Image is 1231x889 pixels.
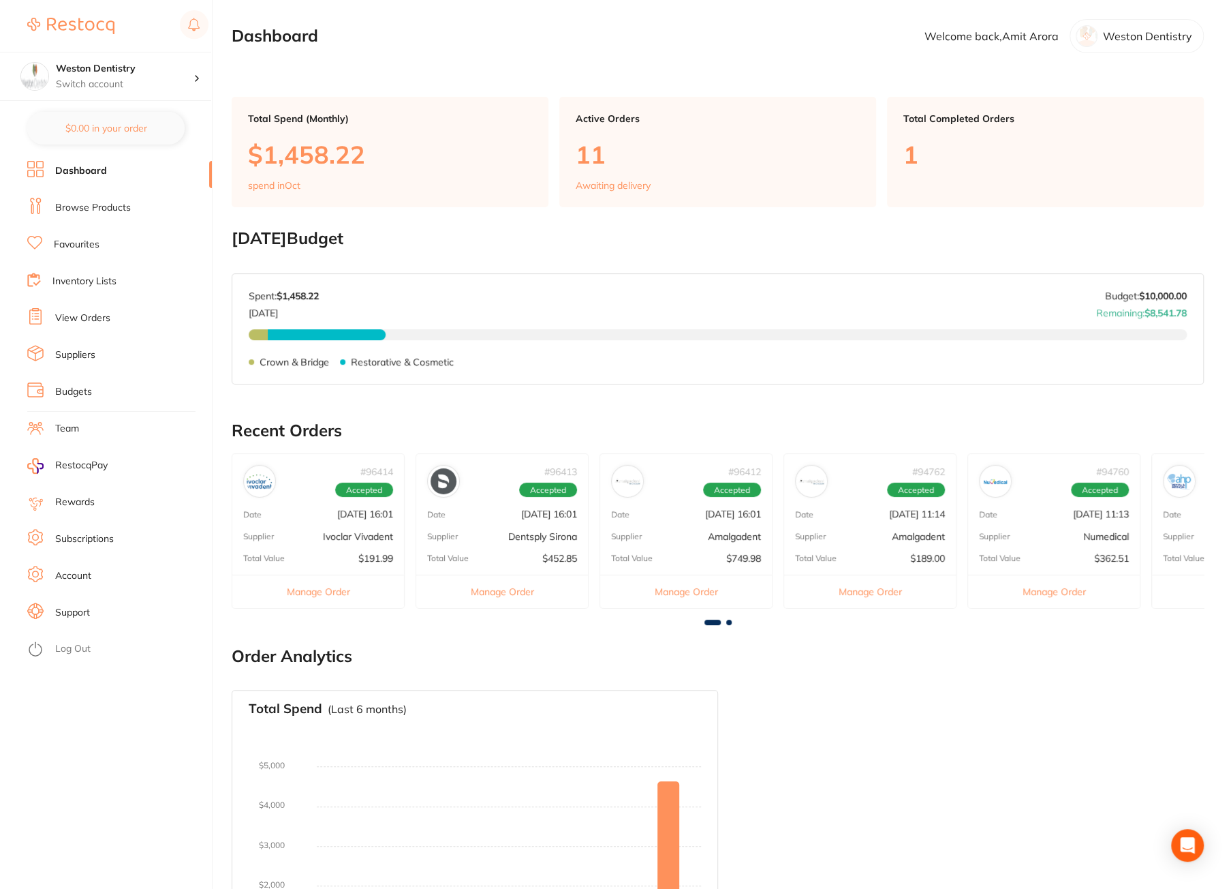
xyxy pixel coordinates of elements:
[232,647,1204,666] h2: Order Analytics
[55,422,79,436] a: Team
[1103,30,1192,42] p: Weston Dentistry
[576,140,860,168] p: 11
[903,140,1187,168] p: 1
[611,510,629,519] p: Date
[1163,510,1181,519] p: Date
[703,483,761,498] span: Accepted
[798,468,824,494] img: Amalgadent
[508,531,577,542] p: Dentsply Sirona
[249,302,319,318] p: [DATE]
[260,357,329,367] p: Crown & Bridge
[519,483,577,498] span: Accepted
[559,97,876,207] a: Active Orders11Awaiting delivery
[889,509,945,519] p: [DATE] 11:14
[892,531,945,542] p: Amalgadent
[248,140,532,168] p: $1,458.22
[27,112,185,145] button: $0.00 in your order
[249,290,319,301] p: Spent:
[243,532,274,541] p: Supplier
[243,510,262,519] p: Date
[521,509,577,519] p: [DATE] 16:01
[232,421,1204,440] h2: Recent Orders
[887,483,945,498] span: Accepted
[328,703,407,715] p: (Last 6 months)
[247,468,272,494] img: Ivoclar Vivadent
[1163,532,1194,541] p: Supplier
[924,30,1059,42] p: Welcome back, Amit Arora
[979,554,1020,563] p: Total Value
[55,201,131,215] a: Browse Products
[55,459,108,472] span: RestocqPay
[1071,483,1129,498] span: Accepted
[335,483,393,498] span: Accepted
[416,575,588,608] button: Manage Order
[431,468,456,494] img: Dentsply Sirona
[1171,829,1204,862] div: Open Intercom Messenger
[358,553,393,564] p: $191.99
[56,62,193,76] h4: Weston Dentistry
[55,312,110,325] a: View Orders
[542,553,577,564] p: $452.85
[614,468,640,494] img: Amalgadent
[55,606,90,620] a: Support
[249,702,322,717] h3: Total Spend
[1163,554,1204,563] p: Total Value
[427,532,458,541] p: Supplier
[912,466,945,477] p: # 94762
[1144,307,1187,319] strong: $8,541.78
[1139,290,1187,302] strong: $10,000.00
[52,275,116,288] a: Inventory Lists
[795,532,826,541] p: Supplier
[600,575,772,608] button: Manage Order
[979,510,997,519] p: Date
[427,510,446,519] p: Date
[982,468,1008,494] img: Numedical
[55,496,95,509] a: Rewards
[55,642,91,656] a: Log Out
[232,27,318,46] h2: Dashboard
[337,509,393,519] p: [DATE] 16:01
[576,113,860,124] p: Active Orders
[887,97,1204,207] a: Total Completed Orders1
[55,569,91,583] a: Account
[544,466,577,477] p: # 96413
[360,466,393,477] p: # 96414
[248,180,300,191] p: spend in Oct
[351,357,454,367] p: Restorative & Cosmetic
[323,531,393,542] p: Ivoclar Vivadent
[54,238,99,252] a: Favourites
[1096,302,1187,318] p: Remaining:
[277,290,319,302] strong: $1,458.22
[27,10,114,42] a: Restocq Logo
[728,466,761,477] p: # 96412
[784,575,956,608] button: Manage Order
[27,458,44,474] img: RestocqPay
[55,385,92,399] a: Budgets
[1083,531,1129,542] p: Numedical
[968,575,1140,608] button: Manage Order
[232,97,548,207] a: Total Spend (Monthly)$1,458.22spend inOct
[611,554,653,563] p: Total Value
[1166,468,1192,494] img: AHP Dental and Medical
[248,113,532,124] p: Total Spend (Monthly)
[56,78,193,91] p: Switch account
[232,229,1204,248] h2: [DATE] Budget
[1073,509,1129,519] p: [DATE] 11:13
[55,348,95,362] a: Suppliers
[1096,466,1129,477] p: # 94760
[27,458,108,474] a: RestocqPay
[979,532,1010,541] p: Supplier
[708,531,761,542] p: Amalgadent
[611,532,642,541] p: Supplier
[1105,290,1187,301] p: Budget:
[55,532,114,546] a: Subscriptions
[726,553,761,564] p: $749.98
[27,18,114,34] img: Restocq Logo
[903,113,1187,124] p: Total Completed Orders
[795,510,813,519] p: Date
[427,554,469,563] p: Total Value
[243,554,285,563] p: Total Value
[576,180,651,191] p: Awaiting delivery
[705,509,761,519] p: [DATE] 16:01
[1094,553,1129,564] p: $362.51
